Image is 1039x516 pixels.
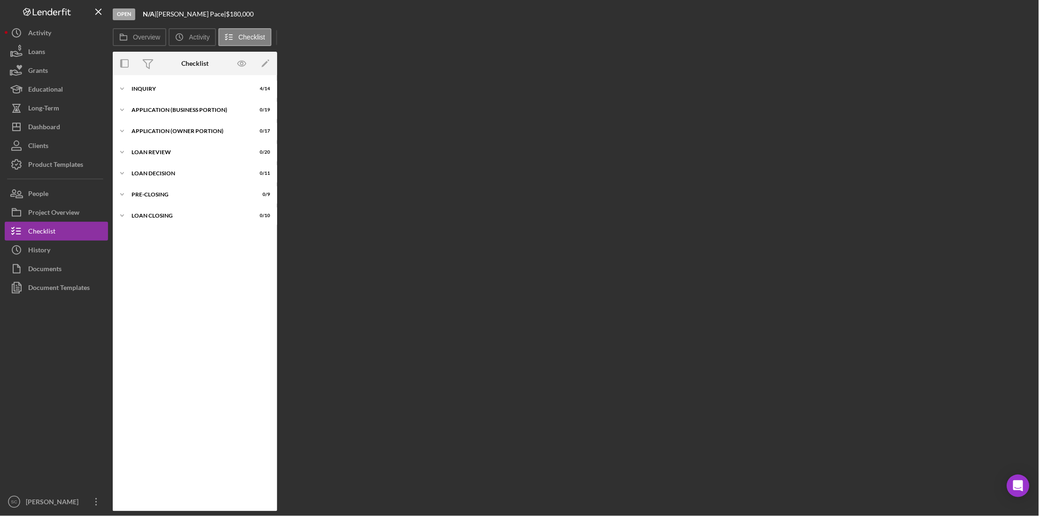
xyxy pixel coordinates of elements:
[253,86,270,92] div: 4 / 14
[5,493,108,511] button: SC[PERSON_NAME]
[132,128,247,134] div: APPLICATION (OWNER PORTION)
[169,28,216,46] button: Activity
[28,241,50,262] div: History
[11,500,17,505] text: SC
[5,259,108,278] button: Documents
[132,213,247,219] div: LOAN CLOSING
[133,33,160,41] label: Overview
[5,23,108,42] button: Activity
[226,10,254,18] span: $180,000
[253,192,270,197] div: 0 / 9
[156,10,226,18] div: [PERSON_NAME] Pace |
[5,117,108,136] button: Dashboard
[218,28,271,46] button: Checklist
[189,33,209,41] label: Activity
[253,107,270,113] div: 0 / 19
[5,99,108,117] button: Long-Term
[28,222,55,243] div: Checklist
[28,184,48,205] div: People
[28,23,51,45] div: Activity
[253,171,270,176] div: 0 / 11
[28,259,62,281] div: Documents
[5,42,108,61] button: Loans
[28,61,48,82] div: Grants
[5,203,108,222] button: Project Overview
[5,136,108,155] button: Clients
[5,222,108,241] button: Checklist
[5,184,108,203] button: People
[5,80,108,99] button: Educational
[5,155,108,174] button: Product Templates
[113,28,166,46] button: Overview
[28,278,90,299] div: Document Templates
[253,149,270,155] div: 0 / 20
[239,33,265,41] label: Checklist
[132,86,247,92] div: INQUIRY
[28,99,59,120] div: Long-Term
[253,128,270,134] div: 0 / 17
[132,149,247,155] div: LOAN REVIEW
[113,8,135,20] div: Open
[28,42,45,63] div: Loans
[1007,475,1030,497] div: Open Intercom Messenger
[5,278,108,297] button: Document Templates
[28,80,63,101] div: Educational
[143,10,155,18] b: N/A
[5,241,108,259] button: History
[253,213,270,219] div: 0 / 10
[28,136,48,157] div: Clients
[5,61,108,80] button: Grants
[132,171,247,176] div: LOAN DECISION
[143,10,156,18] div: |
[23,493,85,514] div: [PERSON_NAME]
[28,117,60,139] div: Dashboard
[132,107,247,113] div: APPLICATION (BUSINESS PORTION)
[132,192,247,197] div: PRE-CLOSING
[28,155,83,176] div: Product Templates
[28,203,79,224] div: Project Overview
[181,60,209,67] div: Checklist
